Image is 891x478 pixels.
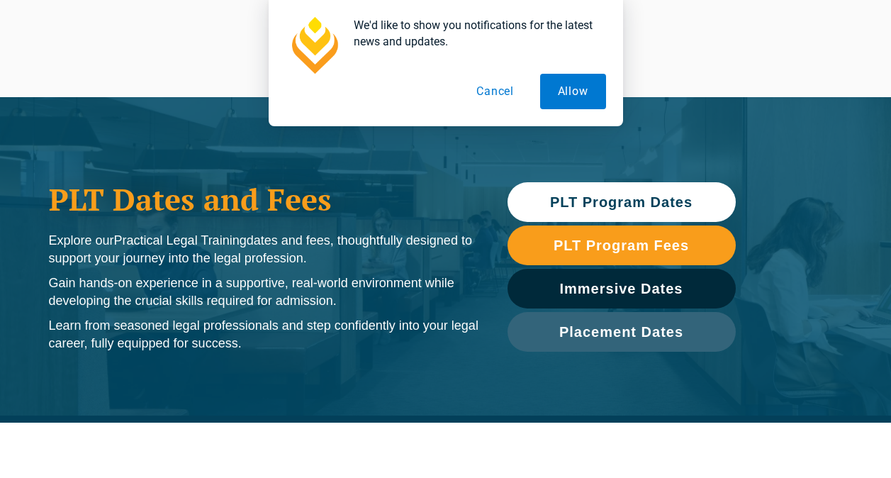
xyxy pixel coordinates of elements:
span: Practical Legal Training [114,233,247,248]
h1: PLT Dates and Fees [49,182,479,217]
a: Placement Dates [508,312,736,352]
span: Placement Dates [559,325,683,339]
span: PLT Program Dates [550,195,693,209]
p: Learn from seasoned legal professionals and step confidently into your legal career, fully equipp... [49,317,479,352]
span: Immersive Dates [560,282,683,296]
p: Gain hands-on experience in a supportive, real-world environment while developing the crucial ski... [49,274,479,310]
span: PLT Program Fees [554,238,689,252]
button: Cancel [459,74,532,109]
a: Immersive Dates [508,269,736,309]
div: We'd like to show you notifications for the latest news and updates. [342,17,606,50]
a: PLT Program Fees [508,226,736,265]
p: Explore our dates and fees, thoughtfully designed to support your journey into the legal profession. [49,232,479,267]
a: PLT Program Dates [508,182,736,222]
img: notification icon [286,17,342,74]
button: Allow [540,74,606,109]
